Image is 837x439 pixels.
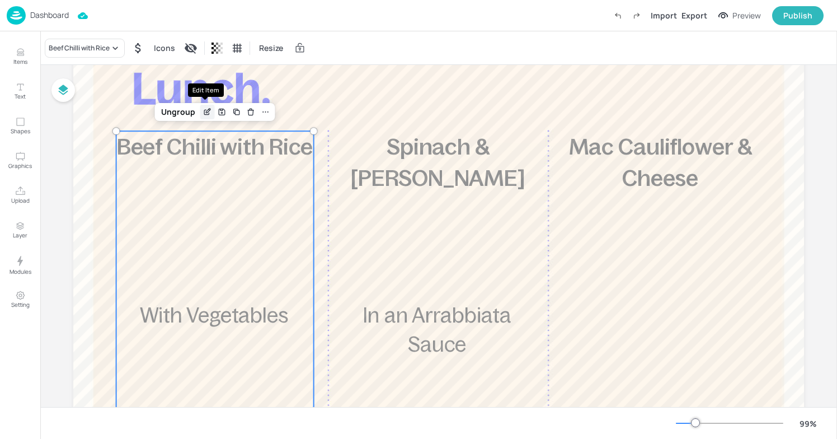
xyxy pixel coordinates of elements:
[712,7,768,24] button: Preview
[569,134,752,190] span: Mac Cauliflower & Cheese
[182,39,200,57] div: Display condition
[129,39,147,57] div: Hide symbol
[608,6,627,25] label: Undo (Ctrl + Z)
[257,42,285,54] span: Resize
[732,10,761,22] div: Preview
[351,134,525,190] span: Spinach & [PERSON_NAME]
[200,105,214,119] div: Edit Item
[30,11,69,19] p: Dashboard
[783,10,812,22] div: Publish
[651,10,677,21] div: Import
[7,6,26,25] img: logo-86c26b7e.jpg
[229,105,243,119] div: Duplicate
[794,418,821,429] div: 99 %
[363,303,511,356] span: In an Arrabbiata Sauce
[772,6,824,25] button: Publish
[49,43,110,53] div: Beef Chilli with Rice
[188,83,224,97] div: Edit Item
[214,105,229,119] div: Save Layout
[681,10,707,21] div: Export
[243,105,258,119] div: Delete
[627,6,646,25] label: Redo (Ctrl + Y)
[152,39,177,57] div: Icons
[117,134,313,159] span: Beef Chilli with Rice
[157,105,200,119] div: Ungroup
[140,303,288,327] span: With Vegetables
